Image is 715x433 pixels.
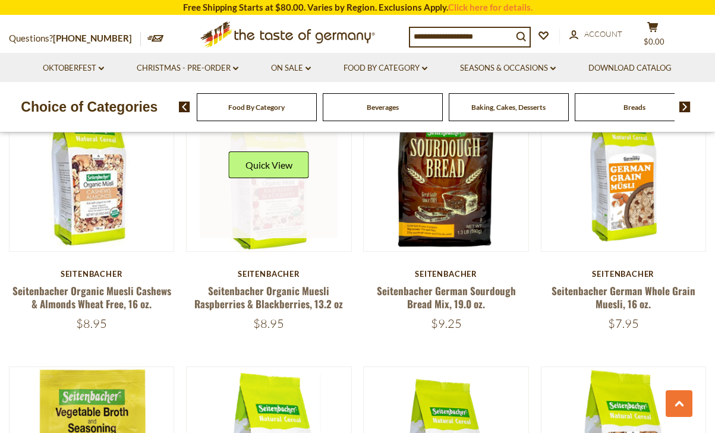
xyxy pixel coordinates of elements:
[76,316,107,331] span: $8.95
[137,62,238,75] a: Christmas - PRE-ORDER
[9,31,141,46] p: Questions?
[377,283,516,311] a: Seitenbacher German Sourdough Bread Mix, 19.0 oz.
[12,283,171,311] a: Seitenbacher Organic Muesli Cashews & Almonds Wheat Free, 16 oz.
[679,102,691,112] img: next arrow
[228,103,285,112] a: Food By Category
[471,103,546,112] a: Baking, Cakes, Desserts
[43,62,104,75] a: Oktoberfest
[635,21,670,51] button: $0.00
[588,62,672,75] a: Download Catalog
[569,28,622,41] a: Account
[186,269,351,279] div: Seitenbacher
[53,33,132,43] a: [PHONE_NUMBER]
[363,269,528,279] div: Seitenbacher
[431,316,462,331] span: $9.25
[367,103,399,112] a: Beverages
[623,103,645,112] a: Breads
[187,87,351,251] img: Seitenbacher
[460,62,556,75] a: Seasons & Occasions
[229,151,309,178] button: Quick View
[10,87,174,251] img: Seitenbacher
[344,62,427,75] a: Food By Category
[552,283,695,311] a: Seitenbacher German Whole Grain Muesli, 16 oz.
[253,316,284,331] span: $8.95
[541,269,706,279] div: Seitenbacher
[9,269,174,279] div: Seitenbacher
[584,29,622,39] span: Account
[271,62,311,75] a: On Sale
[644,37,664,46] span: $0.00
[194,283,343,311] a: Seitenbacher Organic Muesli Raspberries & Blackberries, 13.2 oz
[541,87,705,251] img: Seitenbacher
[448,2,533,12] a: Click here for details.
[608,316,639,331] span: $7.95
[364,87,528,251] img: Seitenbacher
[179,102,190,112] img: previous arrow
